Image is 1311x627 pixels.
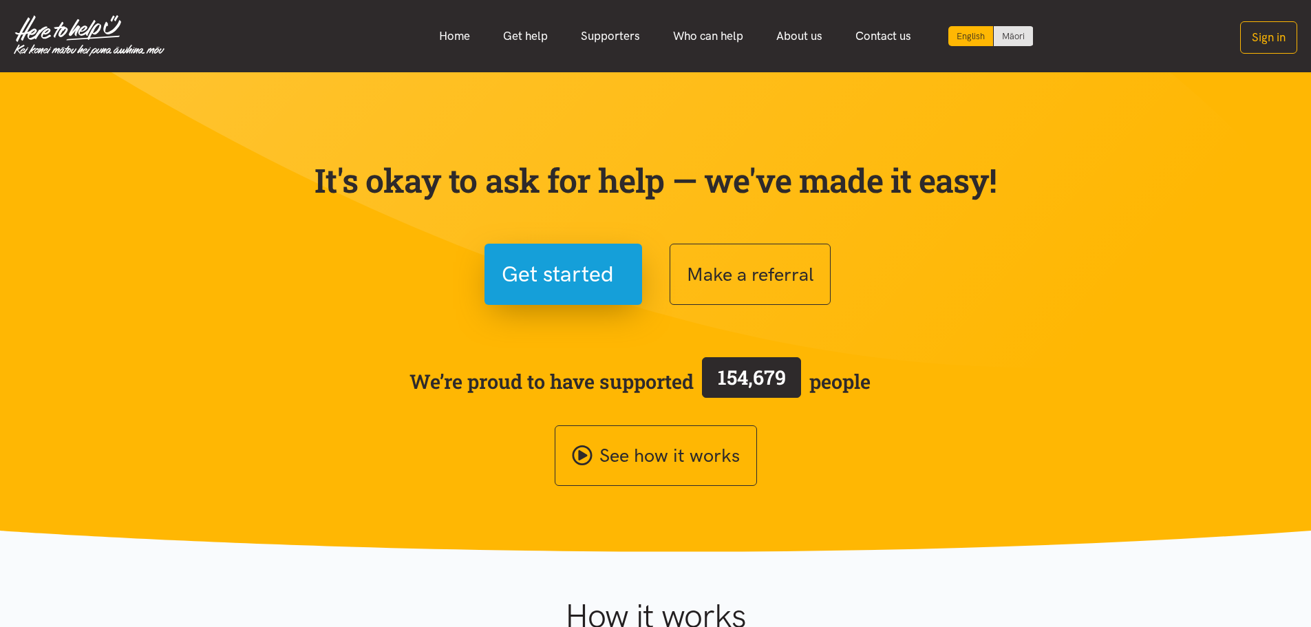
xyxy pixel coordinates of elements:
a: Supporters [564,21,657,51]
a: Contact us [839,21,928,51]
a: Home [423,21,487,51]
span: We’re proud to have supported people [409,354,871,408]
a: Get help [487,21,564,51]
button: Sign in [1240,21,1297,54]
div: Language toggle [948,26,1034,46]
span: 154,679 [718,364,786,390]
a: Who can help [657,21,760,51]
button: Make a referral [670,244,831,305]
a: See how it works [555,425,757,487]
a: About us [760,21,839,51]
span: Get started [502,257,614,292]
div: Current language [948,26,994,46]
img: Home [14,15,164,56]
button: Get started [484,244,642,305]
a: 154,679 [694,354,809,408]
a: Switch to Te Reo Māori [994,26,1033,46]
p: It's okay to ask for help — we've made it easy! [312,160,1000,200]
